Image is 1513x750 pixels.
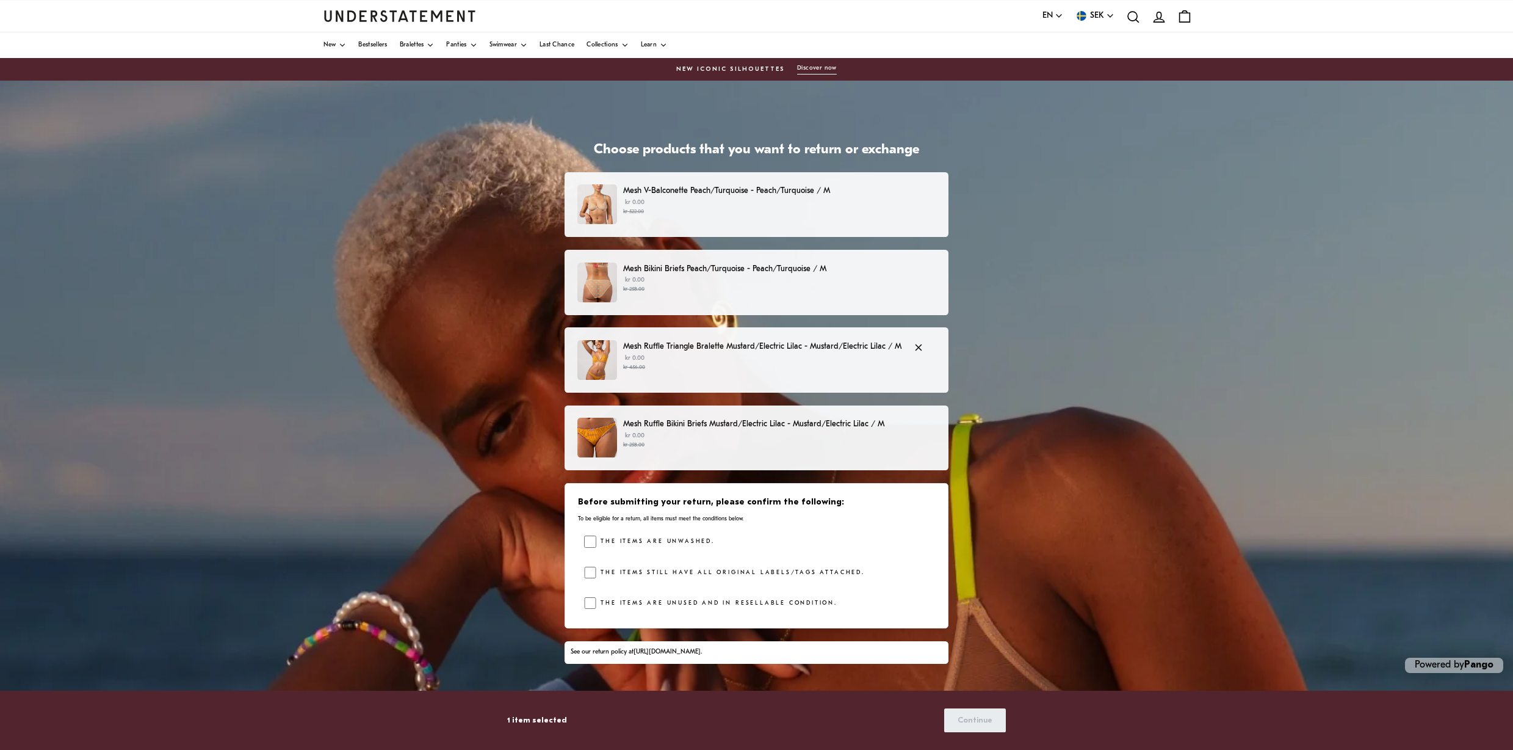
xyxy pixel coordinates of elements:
strike: kr 258.00 [623,286,645,292]
a: Bralettes [400,32,435,58]
p: kr 0.00 [623,431,936,450]
span: EN [1042,9,1053,23]
a: Pango [1464,660,1493,670]
a: Last Chance [540,32,574,58]
p: Mesh Ruffle Bikini Briefs Mustard/Electric Lilac - Mustard/Electric Lilac / M [623,418,936,431]
div: See our return policy at . [571,647,942,657]
a: Panties [446,32,477,58]
img: PEME-BRA-028_46a8d15a-869b-4565-8017-d983a9479f9a.jpg [577,184,617,224]
a: Swimwear [489,32,527,58]
p: Mesh V-Balconette Peach/Turquoise - Peach/Turquoise / M [623,184,936,197]
p: kr 0.00 [623,198,936,216]
button: EN [1042,9,1063,23]
span: New Iconic Silhouettes [676,65,785,75]
p: kr 0.00 [623,275,936,294]
span: Collections [587,42,618,48]
strike: kr 456.00 [623,365,645,370]
p: Mesh Ruffle Triangle Bralette Mustard/Electric Lilac - Mustard/Electric Lilac / M [623,340,901,353]
a: New Iconic SilhouettesDiscover now [323,64,1190,75]
label: The items still have all original labels/tags attached. [596,567,865,579]
button: Discover now [797,64,837,75]
p: Mesh Bikini Briefs Peach/Turquoise - Peach/Turquoise / M [623,263,936,275]
img: PEME-BRF-002-1.jpg [577,263,617,302]
span: Bralettes [400,42,424,48]
span: Bestsellers [358,42,387,48]
label: The items are unwashed. [596,536,715,548]
img: 35_601b1a0a-718a-45e8-a058-2db907ff4568.jpg [577,418,617,457]
button: SEK [1075,9,1114,23]
p: Powered by [1405,658,1503,673]
a: Understatement Homepage [323,10,476,21]
span: Last Chance [540,42,574,48]
label: The items are unused and in resellable condition. [596,597,837,610]
p: To be eligible for a return, all items must meet the conditions below. [578,515,936,523]
img: MUME-BRA-034.jpg [577,340,617,380]
p: kr 0.00 [623,354,901,372]
strike: kr 522.00 [623,209,644,214]
span: Learn [641,42,657,48]
a: New [323,32,347,58]
a: Bestsellers [358,32,387,58]
h3: Before submitting your return, please confirm the following: [578,497,936,509]
span: Panties [446,42,466,48]
h1: Choose products that you want to return or exchange [565,142,948,159]
span: New [323,42,336,48]
strike: kr 258.00 [623,442,645,448]
span: SEK [1090,9,1104,23]
a: [URL][DOMAIN_NAME] [634,649,701,655]
span: Swimwear [489,42,517,48]
a: Collections [587,32,628,58]
a: Learn [641,32,668,58]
